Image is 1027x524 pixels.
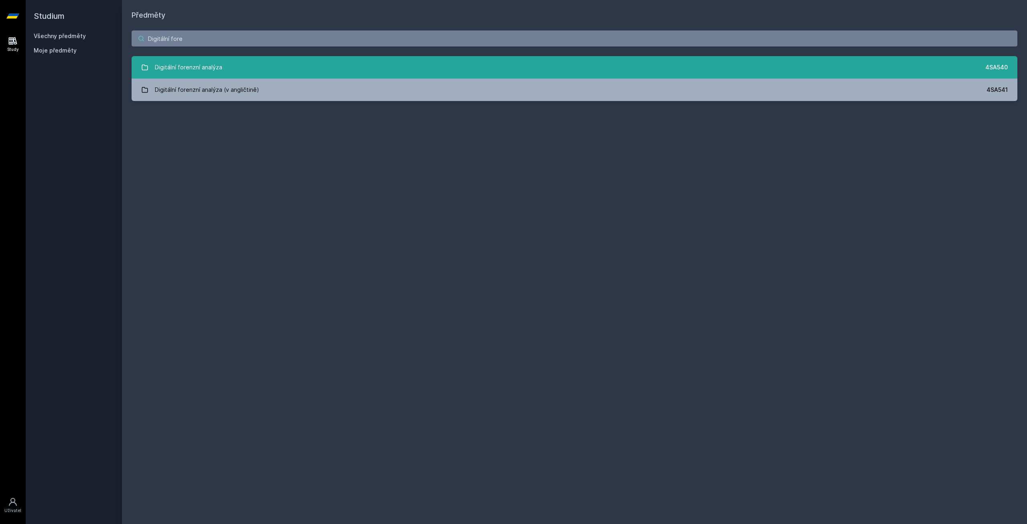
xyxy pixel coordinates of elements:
h1: Předměty [132,10,1017,21]
span: Moje předměty [34,47,77,55]
div: Digitální forenzní analýza [155,59,222,75]
div: 4SA541 [986,86,1008,94]
a: Všechny předměty [34,32,86,39]
a: Digitální forenzní analýza 4SA540 [132,56,1017,79]
div: Uživatel [4,508,21,514]
a: Digitální forenzní analýza (v angličtině) 4SA541 [132,79,1017,101]
div: 4SA540 [985,63,1008,71]
a: Uživatel [2,493,24,518]
input: Název nebo ident předmětu… [132,30,1017,47]
a: Study [2,32,24,57]
div: Study [7,47,19,53]
div: Digitální forenzní analýza (v angličtině) [155,82,259,98]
